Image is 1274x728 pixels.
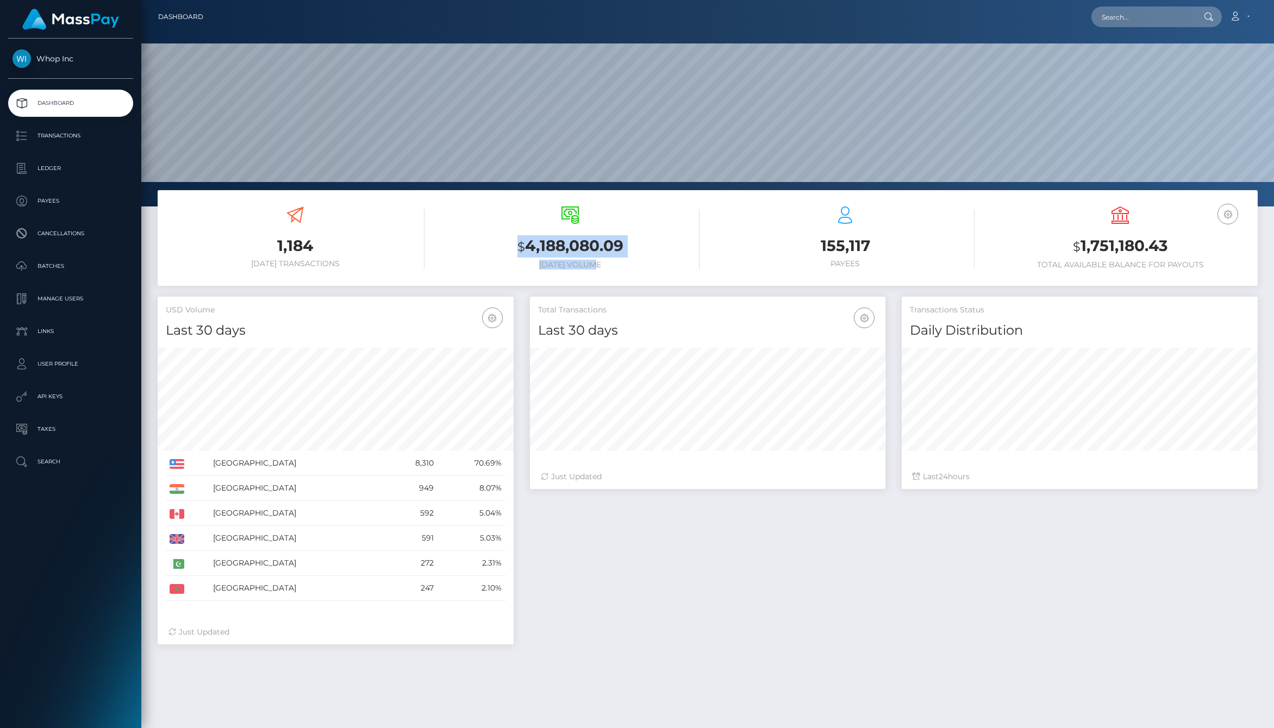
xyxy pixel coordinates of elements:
h4: Last 30 days [538,321,878,340]
a: Links [8,318,133,345]
a: Manage Users [8,285,133,312]
p: Payees [13,193,129,209]
h3: 4,188,080.09 [441,235,700,258]
h4: Daily Distribution [910,321,1250,340]
p: Batches [13,258,129,274]
td: 2.10% [438,576,505,601]
a: Dashboard [8,90,133,117]
span: Whop Inc [8,54,133,64]
h6: [DATE] Transactions [166,259,424,268]
img: MassPay Logo [22,9,119,30]
img: Whop Inc [13,49,31,68]
p: Dashboard [13,95,129,111]
div: Last hours [913,471,1247,482]
h4: Last 30 days [166,321,505,340]
td: 592 [386,501,438,526]
img: PK.png [170,559,184,569]
td: [GEOGRAPHIC_DATA] [209,476,386,501]
div: Just Updated [168,626,503,638]
h3: 1,751,180.43 [991,235,1250,258]
a: Cancellations [8,220,133,247]
td: 247 [386,576,438,601]
td: [GEOGRAPHIC_DATA] [209,451,386,476]
a: Ledger [8,155,133,182]
img: CA.png [170,509,184,519]
small: $ [517,239,525,254]
a: Batches [8,253,133,280]
h6: [DATE] Volume [441,260,700,269]
td: 272 [386,551,438,576]
span: 24 [939,472,948,481]
p: Cancellations [13,225,129,242]
img: IN.png [170,484,184,494]
a: Dashboard [158,5,203,28]
img: US.png [170,459,184,469]
td: [GEOGRAPHIC_DATA] [209,501,386,526]
h6: Payees [716,259,975,268]
p: User Profile [13,356,129,372]
td: 591 [386,526,438,551]
td: 949 [386,476,438,501]
h5: Total Transactions [538,305,878,316]
a: Transactions [8,122,133,149]
div: Just Updated [541,471,875,482]
a: Search [8,448,133,475]
h3: 155,117 [716,235,975,256]
td: 8.07% [438,476,505,501]
p: Ledger [13,160,129,177]
td: 70.69% [438,451,505,476]
td: 5.03% [438,526,505,551]
td: [GEOGRAPHIC_DATA] [209,551,386,576]
h3: 1,184 [166,235,424,256]
td: 8,310 [386,451,438,476]
input: Search... [1091,7,1194,27]
h5: Transactions Status [910,305,1250,316]
img: GB.png [170,534,184,544]
p: Manage Users [13,291,129,307]
p: Transactions [13,128,129,144]
a: API Keys [8,383,133,410]
a: Payees [8,187,133,215]
td: 2.31% [438,551,505,576]
p: API Keys [13,388,129,405]
p: Search [13,454,129,470]
p: Taxes [13,421,129,437]
td: [GEOGRAPHIC_DATA] [209,576,386,601]
img: MA.png [170,584,184,594]
a: User Profile [8,350,133,378]
a: Taxes [8,416,133,443]
td: [GEOGRAPHIC_DATA] [209,526,386,551]
td: 5.04% [438,501,505,526]
p: Links [13,323,129,340]
h5: USD Volume [166,305,505,316]
small: $ [1073,239,1081,254]
h6: Total Available Balance for Payouts [991,260,1250,269]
